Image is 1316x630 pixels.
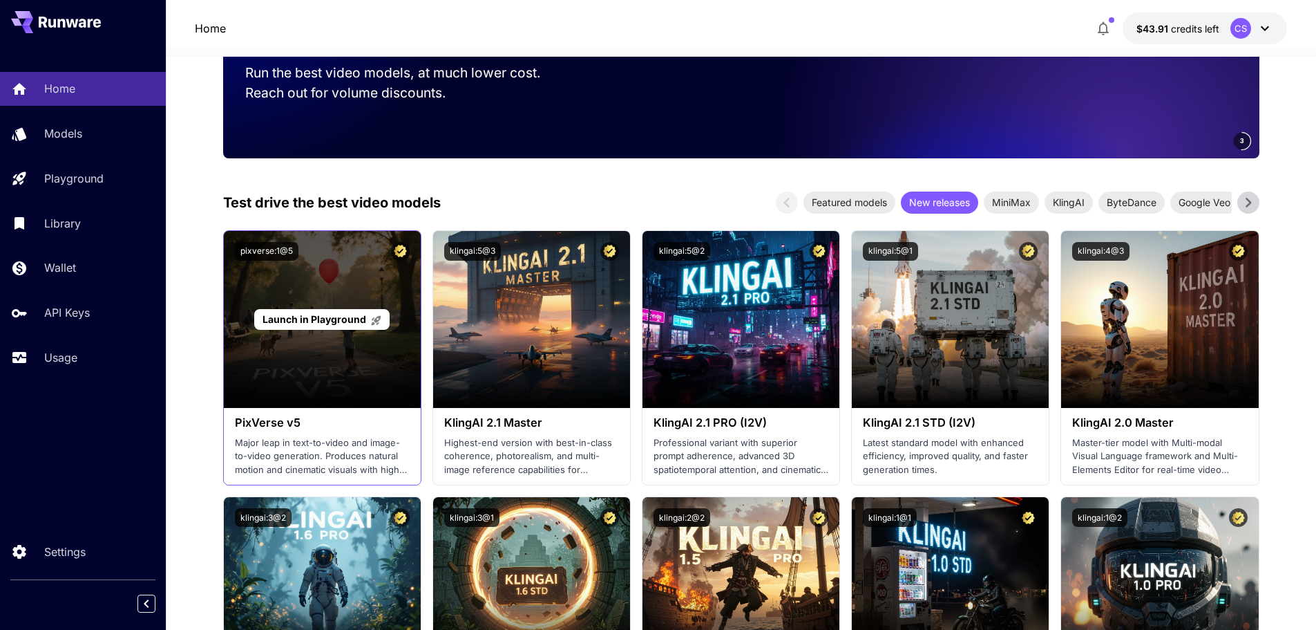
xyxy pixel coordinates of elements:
div: MiniMax [984,192,1039,214]
p: Usage [44,349,77,366]
p: Professional variant with superior prompt adherence, advanced 3D spatiotemporal attention, and ci... [654,436,828,477]
img: alt [433,231,630,408]
div: $43.91337 [1136,21,1219,36]
button: Certified Model – Vetted for best performance and includes a commercial license. [600,508,619,527]
img: alt [642,231,839,408]
p: Playground [44,170,104,187]
a: Home [195,20,226,37]
h3: KlingAI 2.1 PRO (I2V) [654,416,828,429]
button: klingai:3@2 [235,508,292,527]
p: API Keys [44,304,90,321]
button: klingai:3@1 [444,508,499,527]
h3: KlingAI 2.1 STD (I2V) [863,416,1038,429]
p: Reach out for volume discounts. [245,83,567,103]
p: Major leap in text-to-video and image-to-video generation. Produces natural motion and cinematic ... [235,436,410,477]
button: klingai:1@2 [1072,508,1127,527]
button: Certified Model – Vetted for best performance and includes a commercial license. [600,242,619,261]
div: New releases [901,192,978,214]
button: klingai:5@2 [654,242,710,261]
button: Certified Model – Vetted for best performance and includes a commercial license. [1229,242,1248,261]
button: Certified Model – Vetted for best performance and includes a commercial license. [1019,242,1038,261]
span: Featured models [803,195,895,210]
button: Certified Model – Vetted for best performance and includes a commercial license. [1229,508,1248,527]
button: Certified Model – Vetted for best performance and includes a commercial license. [391,508,410,527]
button: klingai:4@3 [1072,242,1129,261]
button: Certified Model – Vetted for best performance and includes a commercial license. [1019,508,1038,527]
button: pixverse:1@5 [235,242,298,261]
button: Certified Model – Vetted for best performance and includes a commercial license. [391,242,410,261]
span: $43.91 [1136,23,1171,35]
p: Latest standard model with enhanced efficiency, improved quality, and faster generation times. [863,436,1038,477]
div: Google Veo [1170,192,1239,214]
div: Collapse sidebar [148,591,166,616]
span: MiniMax [984,195,1039,210]
button: klingai:1@1 [863,508,917,527]
p: Library [44,215,81,232]
span: ByteDance [1098,195,1165,210]
button: Certified Model – Vetted for best performance and includes a commercial license. [810,508,828,527]
p: Models [44,125,82,142]
span: New releases [901,195,978,210]
button: klingai:5@3 [444,242,501,261]
button: $43.91337CS [1123,12,1287,44]
p: Highest-end version with best-in-class coherence, photorealism, and multi-image reference capabil... [444,436,619,477]
img: alt [1061,231,1258,408]
span: 3 [1240,136,1244,146]
p: Run the best video models, at much lower cost. [245,63,567,83]
span: Google Veo [1170,195,1239,210]
button: Collapse sidebar [137,595,155,613]
button: klingai:5@1 [863,242,918,261]
p: Test drive the best video models [223,192,441,213]
span: KlingAI [1045,195,1093,210]
button: klingai:2@2 [654,508,710,527]
div: Featured models [803,192,895,214]
a: Launch in Playground [254,309,389,331]
h3: KlingAI 2.1 Master [444,416,619,429]
p: Master-tier model with Multi-modal Visual Language framework and Multi-Elements Editor for real-t... [1072,436,1247,477]
p: Wallet [44,259,76,276]
p: Home [44,80,75,97]
h3: KlingAI 2.0 Master [1072,416,1247,429]
button: Certified Model – Vetted for best performance and includes a commercial license. [810,242,828,261]
div: ByteDance [1098,192,1165,214]
p: Settings [44,544,86,560]
img: alt [852,231,1049,408]
div: CS [1230,18,1251,39]
span: credits left [1171,23,1219,35]
nav: breadcrumb [195,20,226,37]
h3: PixVerse v5 [235,416,410,429]
div: KlingAI [1045,192,1093,214]
span: Launch in Playground [263,313,366,325]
